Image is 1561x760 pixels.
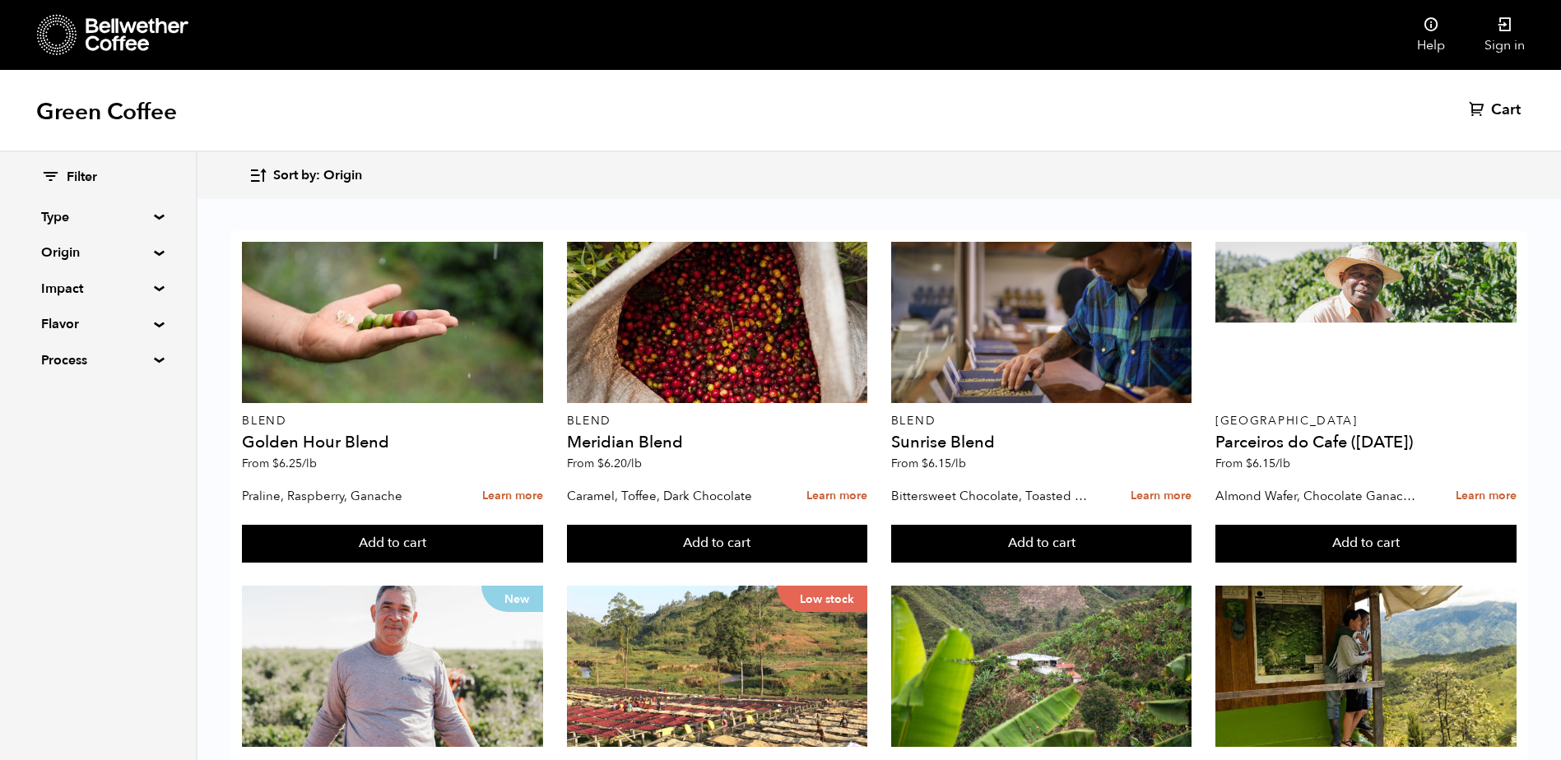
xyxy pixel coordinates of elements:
a: Learn more [1131,479,1192,514]
span: From [242,456,317,471]
summary: Impact [41,279,155,299]
bdi: 6.15 [922,456,966,471]
p: Caramel, Toffee, Dark Chocolate [567,484,772,508]
p: Blend [567,415,868,427]
button: Add to cart [567,525,868,563]
span: /lb [951,456,966,471]
h4: Parceiros do Cafe ([DATE]) [1215,434,1517,451]
span: Filter [67,169,97,187]
span: /lb [1275,456,1290,471]
span: From [891,456,966,471]
span: $ [1246,456,1252,471]
span: /lb [627,456,642,471]
p: [GEOGRAPHIC_DATA] [1215,415,1517,427]
button: Add to cart [1215,525,1517,563]
button: Sort by: Origin [249,156,362,195]
span: From [1215,456,1290,471]
p: Bittersweet Chocolate, Toasted Marshmallow, Candied Orange, Praline [891,484,1096,508]
span: Cart [1491,100,1521,120]
h4: Golden Hour Blend [242,434,543,451]
h1: Green Coffee [36,97,177,127]
p: Praline, Raspberry, Ganache [242,484,447,508]
p: Blend [891,415,1192,427]
summary: Flavor [41,314,155,334]
span: $ [922,456,928,471]
p: New [481,586,543,612]
span: /lb [302,456,317,471]
p: Blend [242,415,543,427]
summary: Type [41,207,155,227]
a: Cart [1469,100,1525,120]
span: $ [597,456,604,471]
a: Learn more [806,479,867,514]
bdi: 6.15 [1246,456,1290,471]
button: Add to cart [891,525,1192,563]
a: Learn more [482,479,543,514]
span: Sort by: Origin [273,167,362,185]
p: Low stock [777,586,867,612]
bdi: 6.20 [597,456,642,471]
a: Low stock [567,586,868,747]
h4: Meridian Blend [567,434,868,451]
summary: Origin [41,243,155,262]
h4: Sunrise Blend [891,434,1192,451]
p: Almond Wafer, Chocolate Ganache, Bing Cherry [1215,484,1420,508]
summary: Process [41,350,155,370]
bdi: 6.25 [272,456,317,471]
a: New [242,586,543,747]
span: From [567,456,642,471]
span: $ [272,456,279,471]
a: Learn more [1456,479,1517,514]
button: Add to cart [242,525,543,563]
